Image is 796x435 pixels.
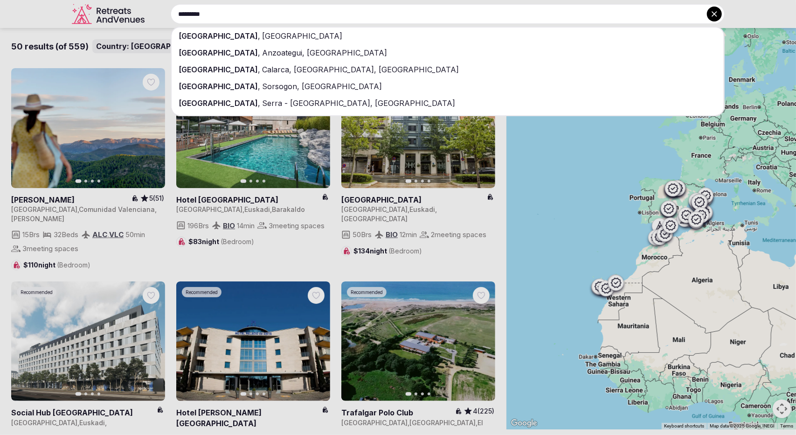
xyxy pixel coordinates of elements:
[172,28,724,44] div: ,
[179,82,258,91] span: [GEOGRAPHIC_DATA]
[261,65,459,74] span: Calarca, [GEOGRAPHIC_DATA], [GEOGRAPHIC_DATA]
[261,48,388,57] span: Anzoategui, [GEOGRAPHIC_DATA]
[179,31,258,41] span: [GEOGRAPHIC_DATA]
[261,82,382,91] span: Sorsogon, [GEOGRAPHIC_DATA]
[172,44,724,61] div: ,
[172,95,724,112] div: ,
[172,78,724,95] div: ,
[172,61,724,78] div: ,
[261,31,343,41] span: [GEOGRAPHIC_DATA]
[261,98,456,108] span: Serra - [GEOGRAPHIC_DATA], [GEOGRAPHIC_DATA]
[179,48,258,57] span: [GEOGRAPHIC_DATA]
[179,65,258,74] span: [GEOGRAPHIC_DATA]
[179,98,258,108] span: [GEOGRAPHIC_DATA]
